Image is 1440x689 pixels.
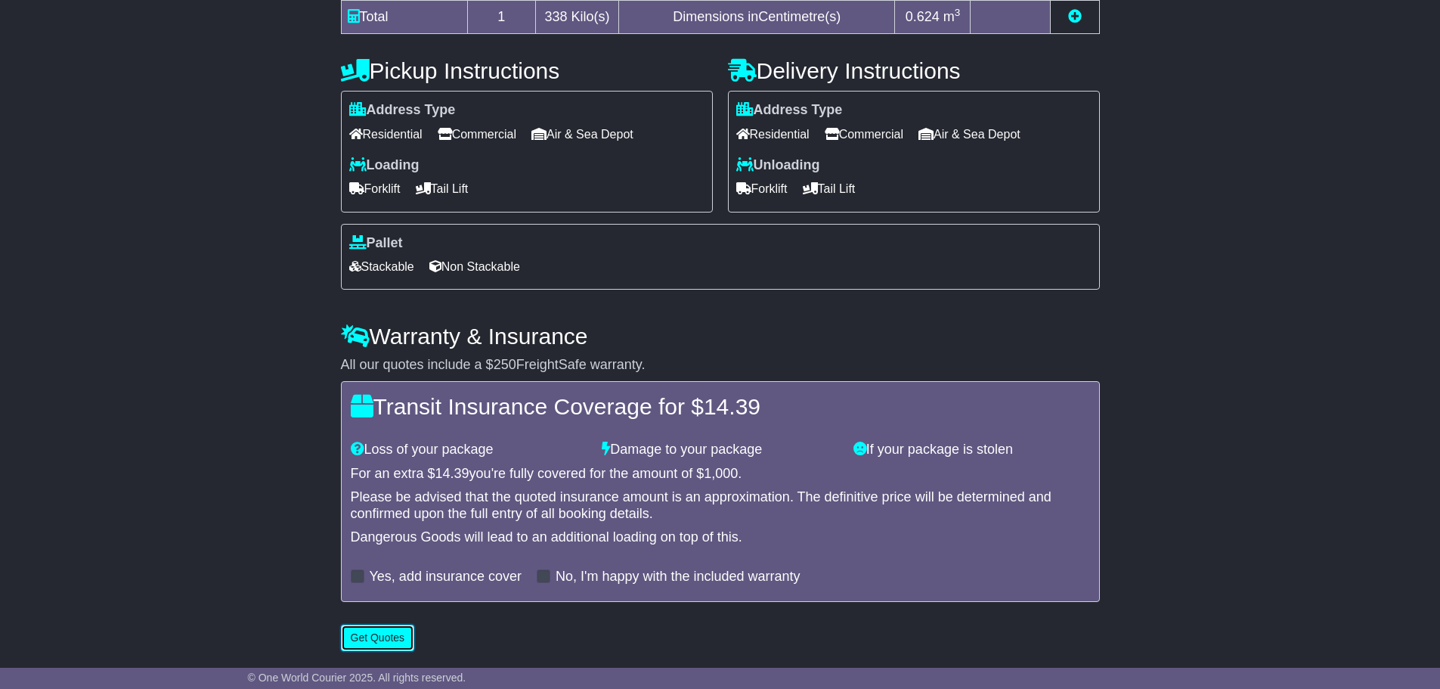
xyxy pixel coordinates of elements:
[531,123,633,146] span: Air & Sea Depot
[438,123,516,146] span: Commercial
[846,442,1098,458] div: If your package is stolen
[248,672,466,684] span: © One World Courier 2025. All rights reserved.
[343,442,595,458] div: Loss of your package
[955,7,961,18] sup: 3
[825,123,903,146] span: Commercial
[736,123,810,146] span: Residential
[351,394,1090,419] h4: Transit Insurance Coverage for $
[416,177,469,200] span: Tail Lift
[341,58,713,83] h4: Pickup Instructions
[351,489,1090,522] div: Please be advised that the quoted insurance amount is an approximation. The definitive price will...
[349,157,420,174] label: Loading
[736,102,843,119] label: Address Type
[341,1,467,34] td: Total
[429,255,520,278] span: Non Stackable
[736,177,788,200] span: Forklift
[556,569,801,585] label: No, I'm happy with the included warranty
[351,466,1090,483] div: For an extra $ you're fully covered for the amount of $ .
[341,324,1100,349] h4: Warranty & Insurance
[467,1,536,34] td: 1
[728,58,1100,83] h4: Delivery Instructions
[341,625,415,651] button: Get Quotes
[594,442,846,458] div: Damage to your package
[906,9,940,24] span: 0.624
[494,357,516,372] span: 250
[704,394,760,419] span: 14.39
[349,102,456,119] label: Address Type
[341,357,1100,374] div: All our quotes include a $ FreightSafe warranty.
[351,529,1090,546] div: Dangerous Goods will lead to an additional loading on top of this.
[736,157,820,174] label: Unloading
[536,1,619,34] td: Kilo(s)
[704,466,738,481] span: 1,000
[349,177,401,200] span: Forklift
[1068,9,1082,24] a: Add new item
[918,123,1020,146] span: Air & Sea Depot
[619,1,895,34] td: Dimensions in Centimetre(s)
[349,235,403,252] label: Pallet
[545,9,568,24] span: 338
[370,569,522,585] label: Yes, add insurance cover
[349,123,423,146] span: Residential
[349,255,414,278] span: Stackable
[803,177,856,200] span: Tail Lift
[435,466,469,481] span: 14.39
[943,9,961,24] span: m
